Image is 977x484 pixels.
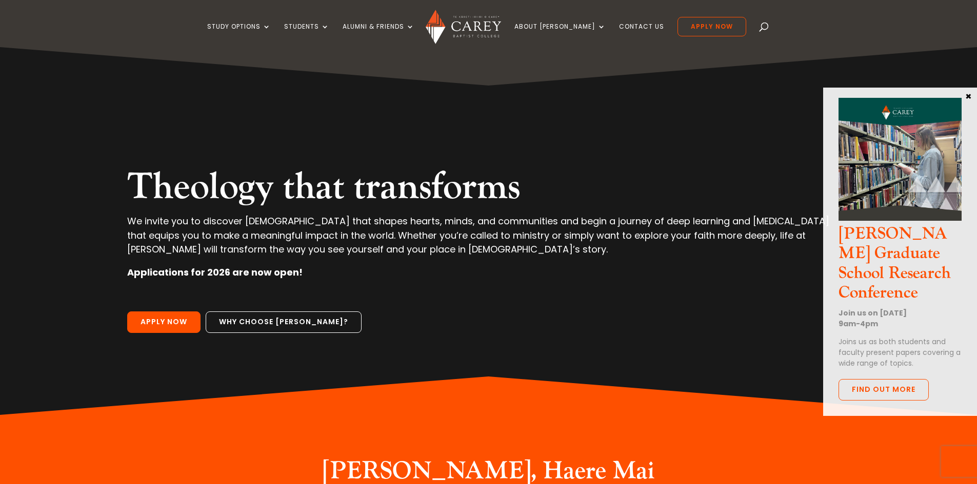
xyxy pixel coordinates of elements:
[127,311,201,333] a: Apply Now
[127,214,849,265] p: We invite you to discover [DEMOGRAPHIC_DATA] that shapes hearts, minds, and communities and begin...
[127,165,849,214] h2: Theology that transforms
[284,23,329,47] a: Students
[343,23,414,47] a: Alumni & Friends
[514,23,606,47] a: About [PERSON_NAME]
[426,10,501,44] img: Carey Baptist College
[619,23,664,47] a: Contact Us
[677,17,746,36] a: Apply Now
[207,23,271,47] a: Study Options
[839,319,878,329] strong: 9am-4pm
[206,311,362,333] a: Why choose [PERSON_NAME]?
[839,308,907,318] strong: Join us on [DATE]
[127,266,303,279] strong: Applications for 2026 are now open!
[839,336,962,369] p: Joins us as both students and faculty present papers covering a wide range of topics.
[839,379,929,401] a: Find out more
[839,212,962,224] a: CGS Research Conference
[839,98,962,221] img: CGS Research Conference
[839,224,962,308] h3: [PERSON_NAME] Graduate School Research Conference
[963,91,973,100] button: Close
